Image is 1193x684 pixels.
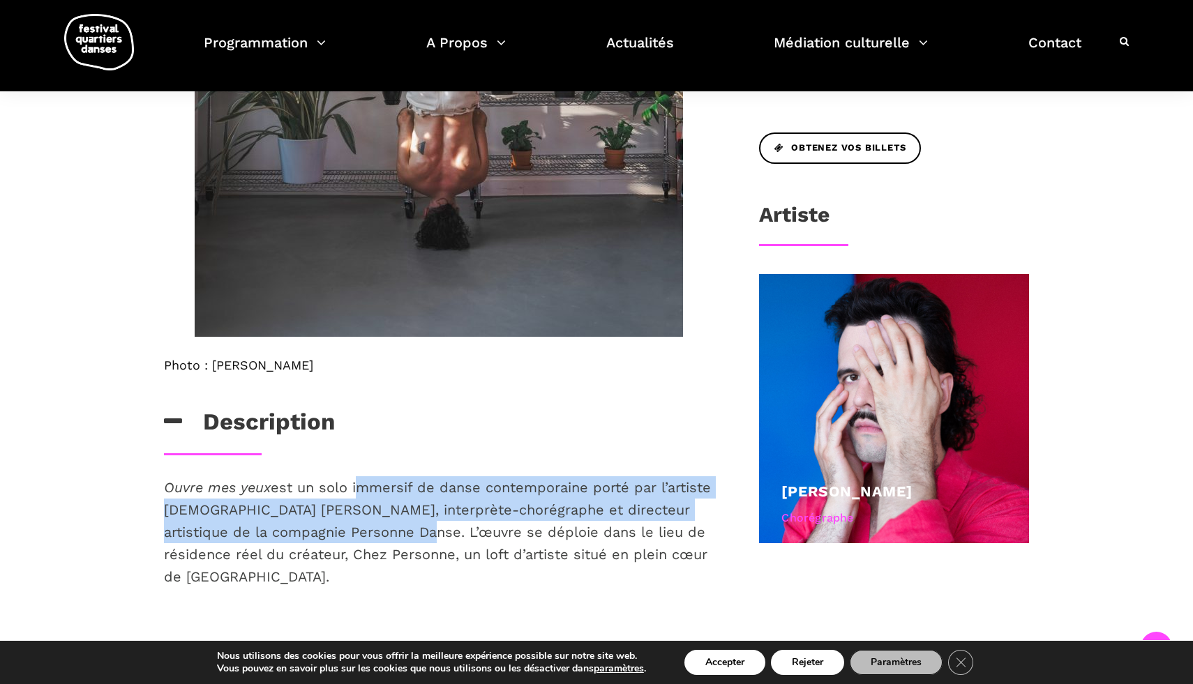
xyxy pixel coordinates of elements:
button: Paramètres [850,650,943,675]
div: Chorégraphe [781,509,1007,527]
a: Programmation [204,31,326,72]
p: Vous pouvez en savoir plus sur les cookies que nous utilisons ou les désactiver dans . [217,662,646,675]
span: Ouvre mes yeux [164,479,271,496]
a: Contact [1028,31,1081,72]
a: Médiation culturelle [774,31,928,72]
span: est un solo immersif de danse contemporaine porté par l’artiste [DEMOGRAPHIC_DATA] [PERSON_NAME],... [164,479,711,585]
span: Obtenez vos billets [774,141,906,155]
a: A Propos [426,31,506,72]
a: [PERSON_NAME] [781,482,913,500]
h3: Artiste [759,202,830,237]
h3: Description [164,408,335,443]
h6: Photo : [PERSON_NAME] [164,358,714,373]
button: paramètres [594,662,644,675]
p: Nous utilisons des cookies pour vous offrir la meilleure expérience possible sur notre site web. [217,650,646,662]
button: Rejeter [771,650,844,675]
a: Obtenez vos billets [759,132,921,164]
button: Close GDPR Cookie Banner [948,650,973,675]
button: Accepter [684,650,765,675]
a: Actualités [606,31,674,72]
img: logo-fqd-med [64,14,134,70]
